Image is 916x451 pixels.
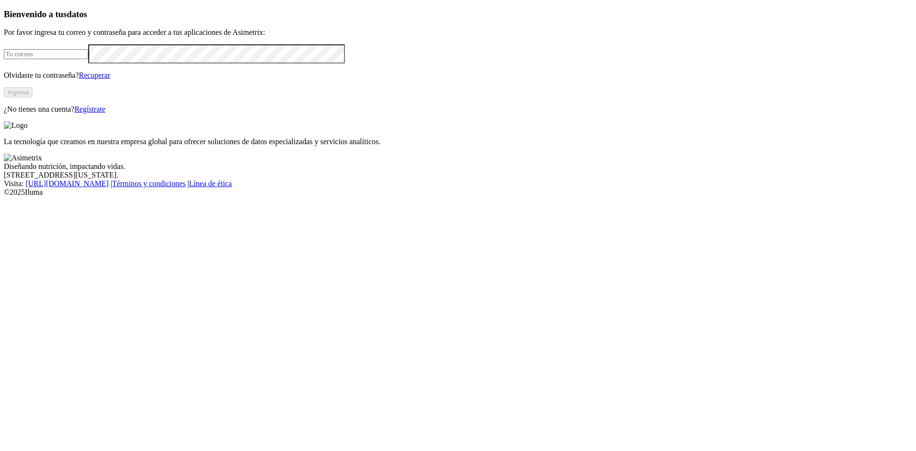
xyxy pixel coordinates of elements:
p: La tecnología que creamos en nuestra empresa global para ofrecer soluciones de datos especializad... [4,137,912,146]
h3: Bienvenido a tus [4,9,912,20]
a: Regístrate [74,105,105,113]
div: Diseñando nutrición, impactando vidas. [4,162,912,171]
button: Ingresa [4,87,32,97]
a: Recuperar [79,71,110,79]
a: Línea de ética [189,179,232,188]
img: Logo [4,121,28,130]
div: Visita : | | [4,179,912,188]
input: Tu correo [4,49,88,59]
div: [STREET_ADDRESS][US_STATE]. [4,171,912,179]
p: Por favor ingresa tu correo y contraseña para acceder a tus aplicaciones de Asimetrix: [4,28,912,37]
p: Olvidaste tu contraseña? [4,71,912,80]
img: Asimetrix [4,154,42,162]
div: © 2025 Iluma [4,188,912,197]
span: datos [67,9,87,19]
a: [URL][DOMAIN_NAME] [26,179,109,188]
p: ¿No tienes una cuenta? [4,105,912,114]
a: Términos y condiciones [112,179,186,188]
